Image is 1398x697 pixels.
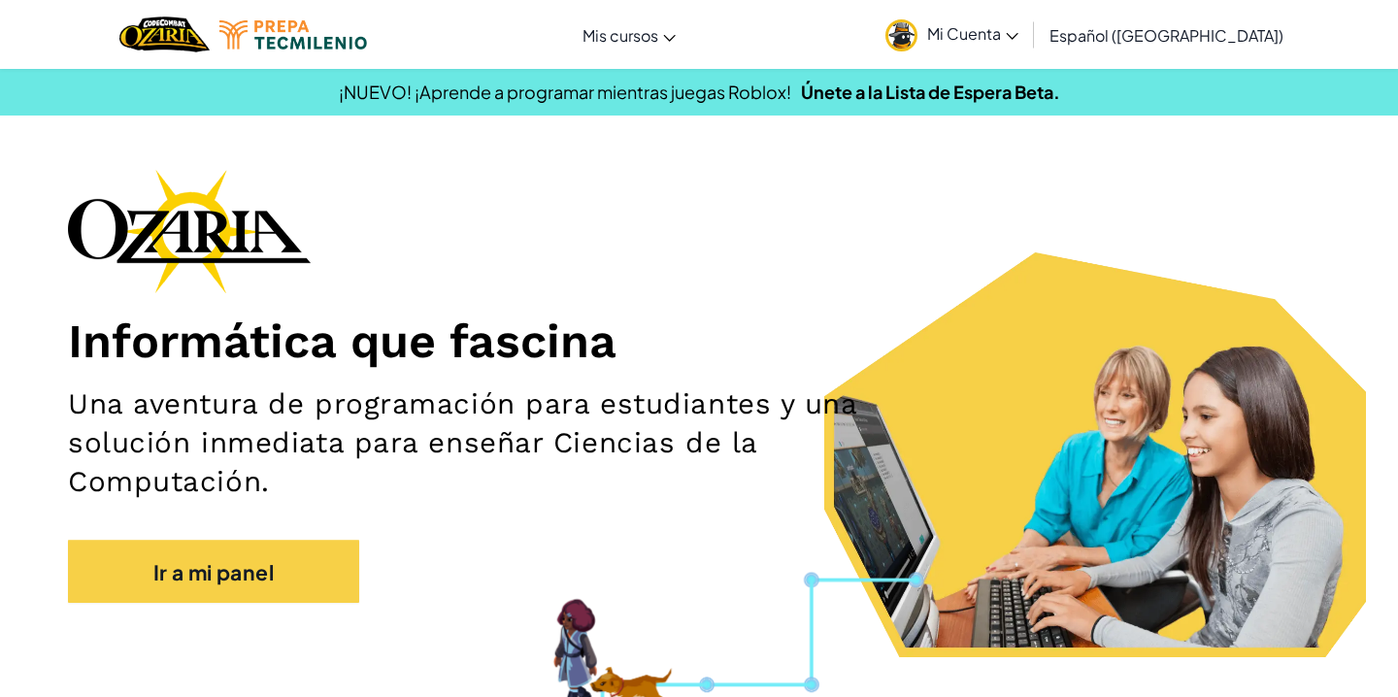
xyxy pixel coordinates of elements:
img: avatar [885,19,917,51]
img: Hogar [119,15,210,54]
img: Logotipo de Tecmilenio [219,20,367,50]
img: Logotipo de la marca Ozaria [68,169,311,293]
font: Informática que fascina [68,314,616,369]
font: Una aventura de programación para estudiantes y una solución inmediata para enseñar Ciencias de l... [68,387,857,498]
a: Ir a mi panel [68,540,359,603]
a: Mis cursos [573,9,685,61]
a: Logotipo de Ozaria de CodeCombat [119,15,210,54]
font: Ir a mi panel [153,559,274,585]
a: Mi Cuenta [876,4,1028,65]
font: Mis cursos [582,25,658,46]
font: ¡NUEVO! ¡Aprende a programar mientras juegas Roblox! [339,81,791,103]
font: Mi Cuenta [927,23,1001,44]
font: Español ([GEOGRAPHIC_DATA]) [1049,25,1283,46]
a: Únete a la Lista de Espera Beta. [801,81,1060,103]
a: Español ([GEOGRAPHIC_DATA]) [1040,9,1293,61]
